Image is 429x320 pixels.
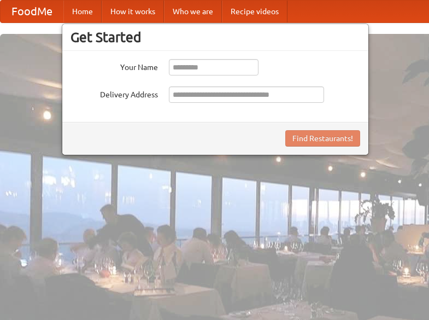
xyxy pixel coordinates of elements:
[1,1,63,22] a: FoodMe
[222,1,287,22] a: Recipe videos
[63,1,102,22] a: Home
[70,29,360,45] h3: Get Started
[102,1,164,22] a: How it works
[285,130,360,147] button: Find Restaurants!
[70,86,158,100] label: Delivery Address
[70,59,158,73] label: Your Name
[164,1,222,22] a: Who we are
